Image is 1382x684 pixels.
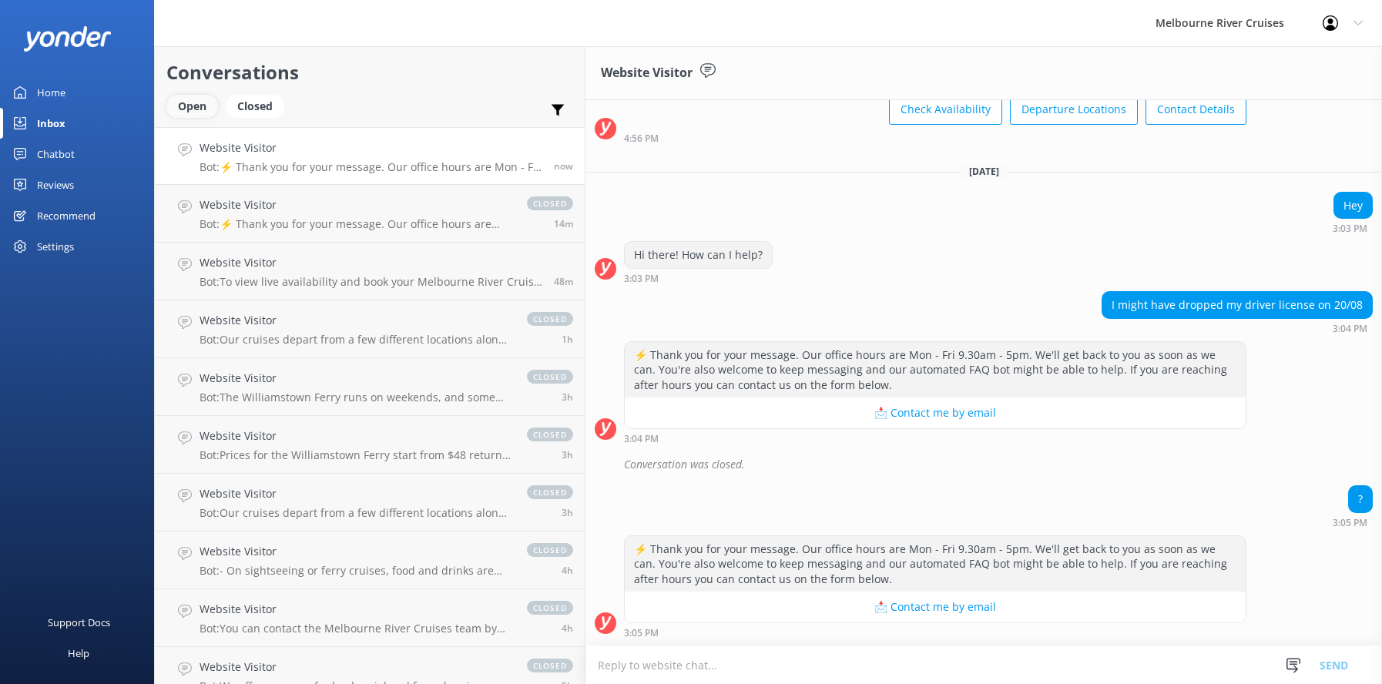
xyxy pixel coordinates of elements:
div: Chatbot [37,139,75,169]
h2: Conversations [166,58,573,87]
span: Aug 29 2025 02:52pm (UTC +10:00) Australia/Sydney [554,217,573,230]
div: Hi there! How can I help? [625,242,772,268]
div: Aug 28 2025 04:56pm (UTC +10:00) Australia/Sydney [624,132,1246,143]
a: Website VisitorBot:The Williamstown Ferry runs on weekends, and some public holidays, with daily ... [155,358,585,416]
div: Home [37,77,65,108]
div: Closed [226,95,284,118]
span: Aug 29 2025 10:54am (UTC +10:00) Australia/Sydney [562,564,573,577]
a: Website VisitorBot:Our cruises depart from a few different locations along [GEOGRAPHIC_DATA] and ... [155,474,585,531]
a: Website VisitorBot:⚡ Thank you for your message. Our office hours are Mon - Fri 9.30am - 5pm. We'... [155,185,585,243]
span: Aug 29 2025 03:05pm (UTC +10:00) Australia/Sydney [554,159,573,173]
span: closed [527,543,573,557]
span: Aug 29 2025 02:17pm (UTC +10:00) Australia/Sydney [554,275,573,288]
p: Bot: To view live availability and book your Melbourne River Cruise experience for the [DATE] Lun... [200,275,542,289]
h4: Website Visitor [200,254,542,271]
div: Open [166,95,218,118]
a: Website VisitorBot:You can contact the Melbourne River Cruises team by emailing [EMAIL_ADDRESS][D... [155,589,585,647]
h4: Website Visitor [200,543,512,560]
div: Aug 29 2025 03:05pm (UTC +10:00) Australia/Sydney [1333,517,1373,528]
h4: Website Visitor [200,601,512,618]
strong: 4:56 PM [624,134,659,143]
h4: Website Visitor [200,312,512,329]
h4: Website Visitor [200,659,512,676]
div: Help [68,638,89,669]
p: Bot: You can contact the Melbourne River Cruises team by emailing [EMAIL_ADDRESS][DOMAIN_NAME]. V... [200,622,512,635]
div: 2025-08-29T05:04:24.664 [595,451,1373,478]
a: Open [166,97,226,114]
button: 📩 Contact me by email [625,397,1246,428]
div: Settings [37,231,74,262]
div: I might have dropped my driver license on 20/08 [1102,292,1372,318]
button: Departure Locations [1010,94,1138,125]
div: ⚡ Thank you for your message. Our office hours are Mon - Fri 9.30am - 5pm. We'll get back to you ... [625,536,1246,592]
span: closed [527,312,573,326]
div: Inbox [37,108,65,139]
p: Bot: Our cruises depart from a few different locations along [GEOGRAPHIC_DATA] and Federation [GE... [200,506,512,520]
span: closed [527,659,573,672]
div: Aug 29 2025 03:03pm (UTC +10:00) Australia/Sydney [624,273,773,283]
span: [DATE] [960,165,1008,178]
h3: Website Visitor [601,63,693,83]
div: Reviews [37,169,74,200]
h4: Website Visitor [200,485,512,502]
span: Aug 29 2025 11:16am (UTC +10:00) Australia/Sydney [562,448,573,461]
h4: Website Visitor [200,139,542,156]
strong: 3:05 PM [1333,518,1367,528]
div: Aug 29 2025 03:03pm (UTC +10:00) Australia/Sydney [1333,223,1373,233]
a: Website VisitorBot:⚡ Thank you for your message. Our office hours are Mon - Fri 9.30am - 5pm. We'... [155,127,585,185]
a: Website VisitorBot:- On sightseeing or ferry cruises, food and drinks are not included, but bever... [155,531,585,589]
a: Website VisitorBot:To view live availability and book your Melbourne River Cruise experience for ... [155,243,585,300]
span: closed [527,196,573,210]
strong: 3:05 PM [624,629,659,638]
div: ⚡ Thank you for your message. Our office hours are Mon - Fri 9.30am - 5pm. We'll get back to you ... [625,342,1246,398]
div: Recommend [37,200,96,231]
p: Bot: - On sightseeing or ferry cruises, food and drinks are not included, but beverages and snack... [200,564,512,578]
span: closed [527,485,573,499]
h4: Website Visitor [200,427,512,444]
span: Aug 29 2025 01:49pm (UTC +10:00) Australia/Sydney [562,333,573,346]
strong: 3:04 PM [1333,324,1367,334]
a: Closed [226,97,292,114]
div: Conversation was closed. [624,451,1373,478]
span: Aug 29 2025 11:09am (UTC +10:00) Australia/Sydney [562,506,573,519]
div: ? [1349,486,1372,512]
span: closed [527,427,573,441]
p: Bot: The Williamstown Ferry runs on weekends, and some public holidays, with daily services durin... [200,391,512,404]
img: yonder-white-logo.png [23,26,112,52]
strong: 3:03 PM [624,274,659,283]
span: closed [527,601,573,615]
p: Bot: ⚡ Thank you for your message. Our office hours are Mon - Fri 9.30am - 5pm. We'll get back to... [200,160,542,174]
a: Website VisitorBot:Prices for the Williamstown Ferry start from $48 return for adults. For the mo... [155,416,585,474]
strong: 3:03 PM [1333,224,1367,233]
p: Bot: ⚡ Thank you for your message. Our office hours are Mon - Fri 9.30am - 5pm. We'll get back to... [200,217,512,231]
button: 📩 Contact me by email [625,592,1246,622]
div: Aug 29 2025 03:04pm (UTC +10:00) Australia/Sydney [1102,323,1373,334]
span: Aug 29 2025 11:20am (UTC +10:00) Australia/Sydney [562,391,573,404]
span: Aug 29 2025 10:18am (UTC +10:00) Australia/Sydney [562,622,573,635]
button: Check Availability [889,94,1002,125]
strong: 3:04 PM [624,434,659,444]
p: Bot: Our cruises depart from a few different locations along [GEOGRAPHIC_DATA] and Federation [GE... [200,333,512,347]
h4: Website Visitor [200,370,512,387]
p: Bot: Prices for the Williamstown Ferry start from $48 return for adults. For the most accurate an... [200,448,512,462]
span: closed [527,370,573,384]
div: Aug 29 2025 03:05pm (UTC +10:00) Australia/Sydney [624,627,1246,638]
div: Hey [1334,193,1372,219]
button: Contact Details [1146,94,1246,125]
div: Support Docs [48,607,110,638]
h4: Website Visitor [200,196,512,213]
a: Website VisitorBot:Our cruises depart from a few different locations along [GEOGRAPHIC_DATA] and ... [155,300,585,358]
div: Aug 29 2025 03:04pm (UTC +10:00) Australia/Sydney [624,433,1246,444]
